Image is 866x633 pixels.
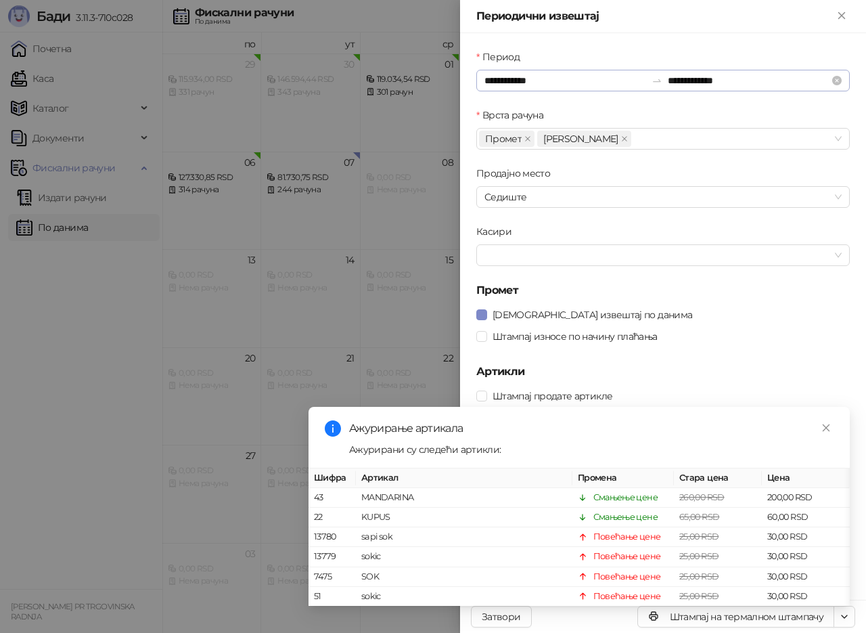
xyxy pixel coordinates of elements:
[593,531,661,544] div: Повећање цене
[356,587,572,607] td: sokic
[832,76,842,85] span: close-circle
[349,420,834,437] div: Ажурирање артикала
[309,587,356,607] td: 51
[821,423,831,433] span: close
[762,508,850,527] td: 60,00 RSD
[593,491,658,504] div: Смањење цене
[356,528,572,548] td: sapi sok
[476,108,552,123] label: Врста рачуна
[834,8,850,24] button: Close
[762,587,850,607] td: 30,00 RSD
[487,307,698,322] span: [DEMOGRAPHIC_DATA] извештај по данима
[679,512,719,522] span: 65,00 RSD
[309,468,356,488] th: Шифра
[679,532,719,542] span: 25,00 RSD
[349,442,834,457] div: Ажурирани су следећи артикли:
[819,420,834,435] a: Close
[325,420,341,437] span: info-circle
[356,488,572,508] td: MANDARINA
[524,135,531,142] span: close
[476,49,528,64] label: Период
[476,364,850,380] h5: Артикли
[309,567,356,587] td: 7475
[484,187,842,207] span: Седиште
[637,606,834,628] button: Штампај на термалном штампачу
[593,510,658,524] div: Смањење цене
[762,528,850,548] td: 30,00 RSD
[762,548,850,567] td: 30,00 RSD
[593,550,661,564] div: Повећање цене
[309,528,356,548] td: 13780
[356,567,572,587] td: SOK
[476,166,558,181] label: Продајно место
[309,488,356,508] td: 43
[471,606,532,628] button: Затвори
[572,468,674,488] th: Промена
[356,548,572,567] td: sokic
[679,552,719,562] span: 25,00 RSD
[487,329,663,344] span: Штампај износе по начину плаћања
[762,468,850,488] th: Цена
[476,224,520,239] label: Касири
[593,590,661,603] div: Повећање цене
[679,492,725,502] span: 260,00 RSD
[356,508,572,527] td: KUPUS
[476,282,850,299] h5: Промет
[356,468,572,488] th: Артикал
[593,570,661,584] div: Повећање цене
[762,488,850,508] td: 200,00 RSD
[679,571,719,582] span: 25,00 RSD
[309,508,356,527] td: 22
[543,131,618,146] span: [PERSON_NAME]
[621,135,628,142] span: close
[485,131,522,146] span: Промет
[487,389,618,403] span: Штампај продате артикле
[476,8,834,24] div: Периодични извештај
[762,567,850,587] td: 30,00 RSD
[679,591,719,601] span: 25,00 RSD
[484,73,646,88] input: Период
[652,75,662,86] span: swap-right
[652,75,662,86] span: to
[309,548,356,567] td: 13779
[674,468,762,488] th: Стара цена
